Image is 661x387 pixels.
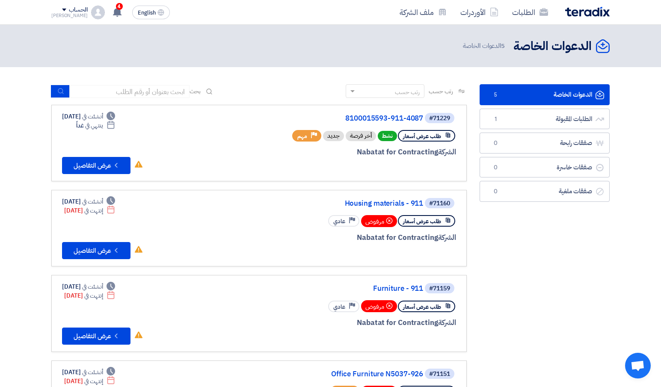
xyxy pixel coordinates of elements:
div: Nabatat for Contracting [250,232,456,243]
div: [DATE] [62,112,115,121]
div: [DATE] [62,368,115,377]
div: جديد [323,131,344,141]
div: #71151 [429,371,450,377]
input: ابحث بعنوان أو رقم الطلب [70,85,190,98]
span: طلب عرض أسعار [403,217,441,225]
div: الحساب [69,6,87,14]
img: profile_test.png [91,6,105,19]
div: #71160 [429,201,450,207]
a: صفقات رابحة0 [480,133,610,154]
span: إنتهت في [84,206,103,215]
span: 5 [501,41,505,50]
div: #71229 [429,115,450,121]
div: [DATE] [64,377,115,386]
span: مهم [297,132,307,140]
div: مرفوض [361,215,397,227]
div: [DATE] [64,206,115,215]
span: إنتهت في [84,291,103,300]
span: 1 [490,115,501,124]
button: عرض التفاصيل [62,328,130,345]
a: ملف الشركة [393,2,454,22]
span: الشركة [438,147,456,157]
span: أنشئت في [82,282,103,291]
span: English [138,10,156,16]
span: إنتهت في [84,377,103,386]
a: الطلبات [505,2,555,22]
div: [DATE] [62,197,115,206]
h2: الدعوات الخاصة [513,38,592,55]
div: [PERSON_NAME] [51,13,88,18]
a: الطلبات المقبولة1 [480,109,610,130]
span: 0 [490,139,501,148]
span: طلب عرض أسعار [403,303,441,311]
span: 0 [490,187,501,196]
div: غداً [76,121,115,130]
span: ينتهي في [85,121,103,130]
div: [DATE] [64,291,115,300]
div: Nabatat for Contracting [250,317,456,328]
div: رتب حسب [395,88,420,97]
span: 4 [116,3,123,10]
a: Office Furniture N5037-926 [252,370,423,378]
div: [DATE] [62,282,115,291]
button: عرض التفاصيل [62,157,130,174]
span: عادي [333,217,345,225]
span: عادي [333,303,345,311]
span: أنشئت في [82,197,103,206]
span: نشط [378,131,397,141]
img: Teradix logo [565,7,610,17]
span: الدعوات الخاصة [463,41,507,51]
a: صفقات خاسرة0 [480,157,610,178]
div: مرفوض [361,300,397,312]
a: الأوردرات [454,2,505,22]
a: الدعوات الخاصة5 [480,84,610,105]
span: 0 [490,163,501,172]
a: صفقات ملغية0 [480,181,610,202]
a: 8100015593-911-4087 [252,115,423,122]
span: الشركة [438,232,456,243]
a: Housing materials - 911 [252,200,423,207]
span: أنشئت في [82,368,103,377]
a: Open chat [625,353,651,378]
span: أنشئت في [82,112,103,121]
span: طلب عرض أسعار [403,132,441,140]
a: Furniture - 911 [252,285,423,292]
div: #71159 [429,286,450,292]
button: English [132,6,170,19]
span: 5 [490,91,501,99]
div: أخر فرصة [346,131,376,141]
span: الشركة [438,317,456,328]
div: Nabatat for Contracting [250,147,456,158]
span: رتب حسب [429,87,453,96]
span: بحث [190,87,201,96]
button: عرض التفاصيل [62,242,130,259]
